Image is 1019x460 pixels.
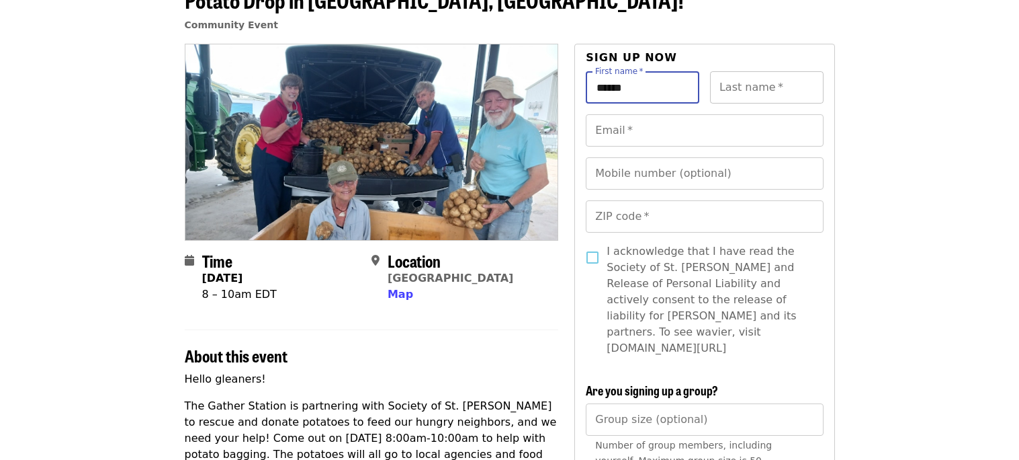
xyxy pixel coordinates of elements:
span: I acknowledge that I have read the Society of St. [PERSON_NAME] and Release of Personal Liability... [607,243,812,356]
span: Time [202,249,232,272]
span: Map [388,288,413,301]
div: 8 – 10am EDT [202,286,277,303]
p: Hello gleaners! [185,371,559,387]
span: About this event [185,344,287,367]
input: Last name [710,71,824,104]
span: Are you signing up a group? [586,381,718,399]
a: [GEOGRAPHIC_DATA] [388,272,513,284]
button: Map [388,286,413,303]
span: Sign up now [586,51,677,64]
label: First name [595,67,644,75]
i: calendar icon [185,254,194,267]
input: [object Object] [586,404,823,436]
span: Location [388,249,441,272]
input: Email [586,114,823,147]
img: Potato Drop in New Hill, NC! organized by Society of St. Andrew [185,44,558,239]
strong: [DATE] [202,272,243,284]
input: Mobile number (optional) [586,157,823,190]
input: ZIP code [586,200,823,233]
a: Community Event [185,20,278,30]
input: First name [586,71,699,104]
i: map-marker-alt icon [371,254,380,267]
